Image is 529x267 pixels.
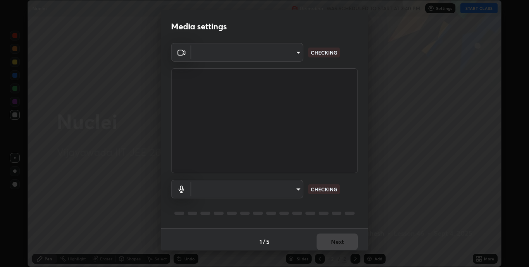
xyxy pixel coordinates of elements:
[171,21,227,32] h2: Media settings
[266,237,269,246] h4: 5
[260,237,262,246] h4: 1
[311,186,337,193] p: CHECKING
[191,180,303,198] div: ​
[263,237,265,246] h4: /
[311,49,337,56] p: CHECKING
[191,43,303,62] div: ​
